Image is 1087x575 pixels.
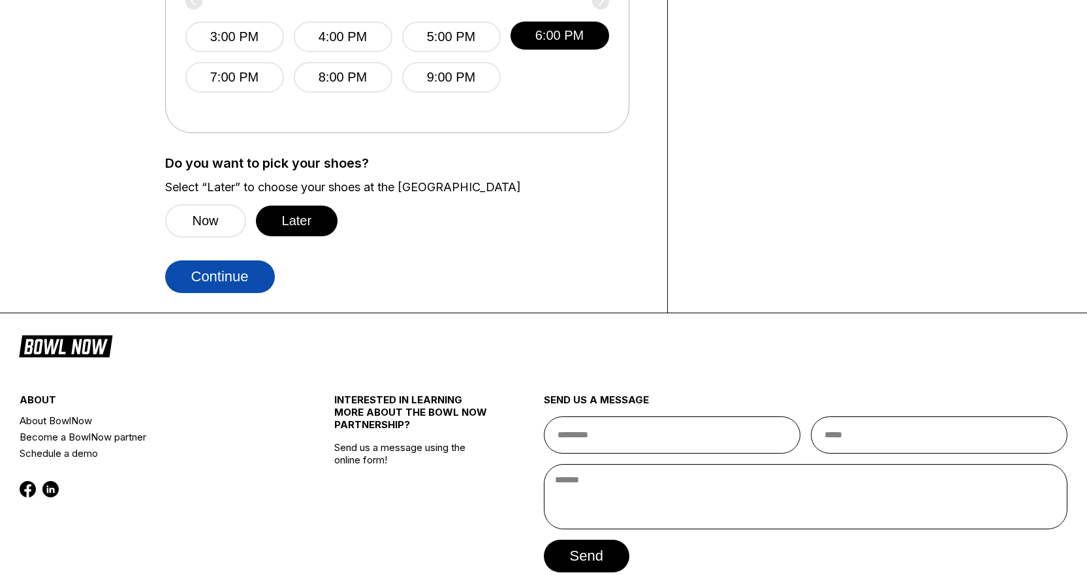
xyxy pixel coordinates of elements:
button: 8:00 PM [294,62,392,93]
button: 3:00 PM [185,22,284,52]
label: Select “Later” to choose your shoes at the [GEOGRAPHIC_DATA] [165,180,648,194]
button: 5:00 PM [402,22,501,52]
div: about [20,394,281,412]
a: About BowlNow [20,412,281,429]
a: Become a BowlNow partner [20,429,281,445]
button: send [544,540,629,572]
button: Later [256,206,338,236]
button: 4:00 PM [294,22,392,52]
button: 6:00 PM [511,22,609,50]
button: 7:00 PM [185,62,284,93]
label: Do you want to pick your shoes? [165,156,648,170]
div: INTERESTED IN LEARNING MORE ABOUT THE BOWL NOW PARTNERSHIP? [334,394,492,441]
div: send us a message [544,394,1068,416]
a: Schedule a demo [20,445,281,461]
button: Now [165,204,246,238]
button: Continue [165,260,275,293]
button: 9:00 PM [402,62,501,93]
